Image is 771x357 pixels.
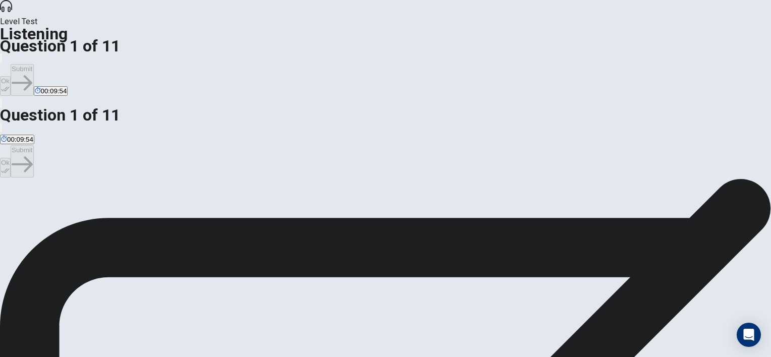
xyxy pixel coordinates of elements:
button: 00:09:54 [34,86,68,96]
span: 00:09:54 [41,87,67,95]
div: Open Intercom Messenger [737,323,761,347]
button: Submit [11,145,33,177]
span: 00:09:54 [7,136,33,143]
button: Submit [11,64,33,96]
